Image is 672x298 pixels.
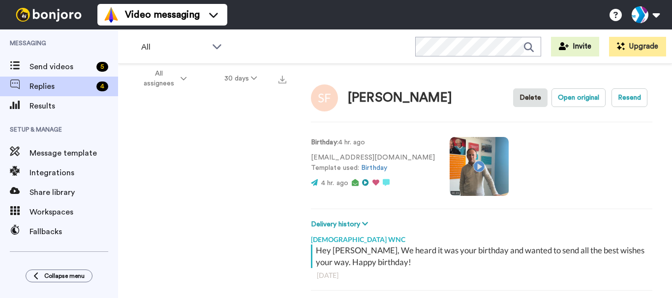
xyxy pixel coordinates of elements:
[317,271,646,280] div: [DATE]
[611,88,647,107] button: Resend
[120,65,206,92] button: All assignees
[30,167,118,179] span: Integrations
[30,81,92,92] span: Replies
[348,91,452,105] div: [PERSON_NAME]
[96,62,108,72] div: 5
[30,226,118,238] span: Fallbacks
[103,7,119,23] img: vm-color.svg
[278,76,286,83] img: export.svg
[321,180,348,187] span: 4 hr. ago
[551,88,606,107] button: Open original
[311,84,338,111] img: Image of Sascha Frowine
[513,88,548,107] button: Delete
[141,41,207,53] span: All
[206,70,276,87] button: 30 days
[311,219,371,230] button: Delivery history
[275,71,289,86] button: Export all results that match these filters now.
[12,8,86,22] img: bj-logo-header-white.svg
[26,270,92,282] button: Collapse menu
[311,137,435,148] p: : 4 hr. ago
[30,100,118,112] span: Results
[96,81,108,91] div: 4
[30,187,118,198] span: Share library
[139,69,179,88] span: All assignees
[551,37,599,56] button: Invite
[44,272,85,280] span: Collapse menu
[311,139,337,146] strong: Birthday
[125,8,200,22] span: Video messaging
[311,153,435,173] p: [EMAIL_ADDRESS][DOMAIN_NAME] Template used:
[609,37,666,56] button: Upgrade
[30,61,92,73] span: Send videos
[311,230,652,244] div: [DEMOGRAPHIC_DATA] WNC
[316,244,650,268] div: Hey [PERSON_NAME], We heard it was your birthday and wanted to send all the best wishes your way....
[30,147,118,159] span: Message template
[361,164,387,171] a: Birthday
[30,206,118,218] span: Workspaces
